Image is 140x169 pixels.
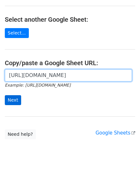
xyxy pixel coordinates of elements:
a: Google Sheets [95,130,135,136]
small: Example: [URL][DOMAIN_NAME] [5,83,70,88]
h4: Select another Google Sheet: [5,16,135,23]
a: Need help? [5,129,36,139]
input: Paste your Google Sheet URL here [5,69,132,81]
h4: Copy/paste a Google Sheet URL: [5,59,135,67]
input: Next [5,95,21,105]
a: Select... [5,28,29,38]
iframe: Chat Widget [108,138,140,169]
